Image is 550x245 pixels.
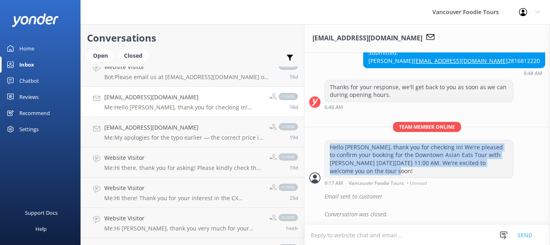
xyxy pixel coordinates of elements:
a: Open [87,51,118,60]
div: Conversation was closed. [325,207,545,221]
div: Hello [PERSON_NAME], thank you for checking in! We're pleased to confirm your booking for the Dow... [325,140,513,178]
div: 2025-07-23T16:20:22.639 [309,190,545,203]
strong: 6:48 AM [325,105,343,110]
span: Team member online [393,122,461,132]
div: 06:48am 23-Jul-2025 (UTC -07:00) America/Tijuana [325,104,513,110]
p: Bot: Please email us at [EMAIL_ADDRESS][DOMAIN_NAME] or call us at [PHONE_NUMBER] if you do not s... [104,73,271,81]
span: closed [279,184,298,191]
a: Closed [118,51,153,60]
a: Website VisitorMe:Hi there! Thank you for your interest in the CX Weekend role! We’d be happy to ... [81,178,304,208]
div: Email sent to customer [325,190,545,203]
div: Thanks for your response, we'll get back to you as soon as we can during opening hours. [325,80,513,102]
div: Open [87,50,114,62]
h4: [EMAIL_ADDRESS][DOMAIN_NAME] [104,123,263,132]
p: Me: Hi there, thank you for asking! Please kindly check the weather forecast for the day of your ... [104,164,263,172]
a: [EMAIL_ADDRESS][DOMAIN_NAME]Me:Hello [PERSON_NAME], thank you for checking in! We're pleased to c... [81,87,304,117]
h4: Website Visitor [104,63,271,71]
div: Support Docs [25,205,58,221]
p: Me: My apologies for the typo earlier — the correct price is $115. Thank you for your understanding! [104,134,263,141]
span: 12:44pm 22-Jul-2025 (UTC -07:00) America/Tijuana [289,164,298,171]
h4: [EMAIL_ADDRESS][DOMAIN_NAME] [104,93,263,102]
span: closed [279,93,298,100]
h2: Conversations [87,30,298,46]
p: Me: Hi [PERSON_NAME], thank you very much for your interest in joining us as a food tour guide an... [104,225,263,232]
span: Vancouver Foodie Tours [349,181,404,186]
span: closed [279,123,298,130]
h4: Website Visitor [104,214,263,223]
a: Website VisitorMe:Hi there, thank you for asking! Please kindly check the weather forecast for th... [81,147,304,178]
h3: [EMAIL_ADDRESS][DOMAIN_NAME] [312,33,422,44]
h4: Website Visitor [104,184,263,193]
div: 06:48am 23-Jul-2025 (UTC -07:00) America/Tijuana [363,70,545,76]
span: 12:45pm 22-Jul-2025 (UTC -07:00) America/Tijuana [289,134,298,141]
p: Me: Hello [PERSON_NAME], thank you for checking in! We're pleased to confirm your booking for the... [104,104,263,111]
div: Help [35,221,47,237]
div: Inbox [19,57,34,73]
span: 03:38pm 25-Jul-2025 (UTC -07:00) America/Tijuana [289,73,298,80]
span: 09:17am 23-Jul-2025 (UTC -07:00) America/Tijuana [289,104,298,111]
span: 02:25pm 16-Jul-2025 (UTC -07:00) America/Tijuana [289,195,298,201]
span: closed [279,153,298,161]
div: Settings [19,121,39,137]
a: [EMAIL_ADDRESS][DOMAIN_NAME] [414,57,508,65]
div: Home [19,40,34,57]
div: Submitted: [PERSON_NAME] 2816812220 [364,46,545,67]
strong: 6:48 AM [524,71,542,76]
div: 09:17am 23-Jul-2025 (UTC -07:00) America/Tijuana [325,180,513,186]
a: Website VisitorMe:Hi [PERSON_NAME], thank you very much for your interest in joining us as a food... [81,208,304,238]
div: 2025-07-23T17:11:02.462 [309,207,545,221]
span: • Unread [407,181,427,186]
span: 12:00pm 11-Jul-2025 (UTC -07:00) America/Tijuana [285,225,298,232]
a: [EMAIL_ADDRESS][DOMAIN_NAME]Me:My apologies for the typo earlier — the correct price is $115. Tha... [81,117,304,147]
img: yonder-white-logo.png [12,13,58,27]
a: Website VisitorBot:Please email us at [EMAIL_ADDRESS][DOMAIN_NAME] or call us at [PHONE_NUMBER] i... [81,57,304,87]
span: closed [279,214,298,221]
div: Reviews [19,89,39,105]
div: Recommend [19,105,50,121]
p: Me: Hi there! Thank you for your interest in the CX Weekend role! We’d be happy to review your ap... [104,195,263,202]
div: Chatbot [19,73,39,89]
h4: Website Visitor [104,153,263,162]
strong: 9:17 AM [325,181,343,186]
div: Closed [118,50,149,62]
